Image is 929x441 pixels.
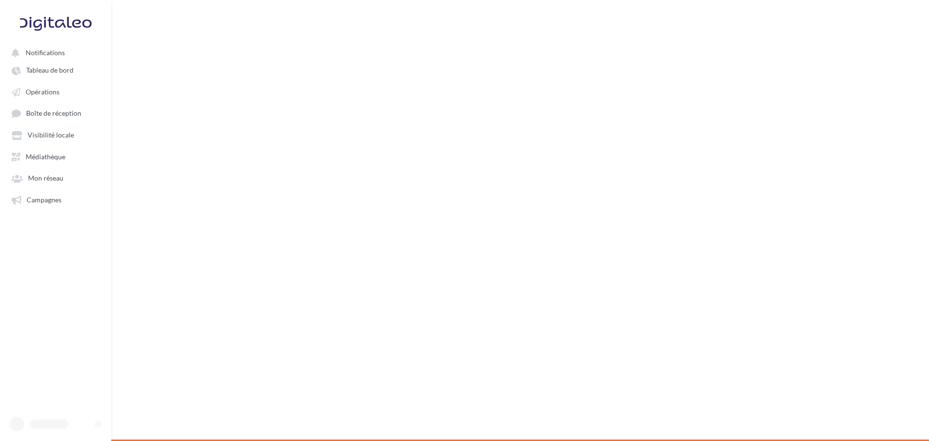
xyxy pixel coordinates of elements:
[28,131,74,139] span: Visibilité locale
[6,61,105,78] a: Tableau de bord
[26,88,60,96] span: Opérations
[6,148,105,165] a: Médiathèque
[6,169,105,186] a: Mon réseau
[6,104,105,122] a: Boîte de réception
[26,152,65,161] span: Médiathèque
[28,174,63,182] span: Mon réseau
[26,109,81,118] span: Boîte de réception
[26,66,74,75] span: Tableau de bord
[6,126,105,143] a: Visibilité locale
[6,83,105,100] a: Opérations
[27,196,61,204] span: Campagnes
[6,191,105,208] a: Campagnes
[26,48,65,57] span: Notifications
